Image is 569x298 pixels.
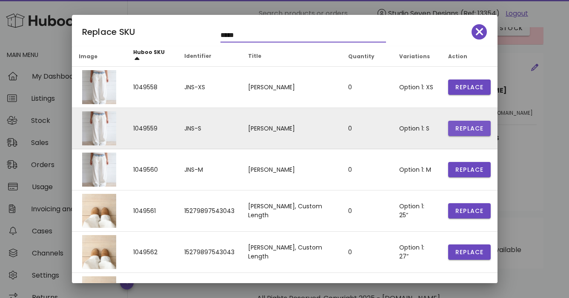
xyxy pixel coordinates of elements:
[177,190,241,232] td: 15279897543043
[448,121,491,136] button: Replace
[341,108,392,149] td: 0
[177,108,241,149] td: JNS-S
[241,149,342,190] td: [PERSON_NAME]
[392,108,441,149] td: Option 1: S
[455,165,484,174] span: Replace
[72,46,126,67] th: Image
[341,232,392,273] td: 0
[126,232,177,273] td: 1049562
[241,67,342,108] td: [PERSON_NAME]
[392,190,441,232] td: Option 1: 25”
[348,53,375,60] span: Quantity
[455,83,484,92] span: Replace
[341,190,392,232] td: 0
[241,46,342,67] th: Title: Not sorted. Activate to sort ascending.
[399,53,430,60] span: Variations
[248,52,261,60] span: Title
[177,67,241,108] td: JNS-XS
[455,124,484,133] span: Replace
[341,46,392,67] th: Quantity
[448,203,491,219] button: Replace
[126,67,177,108] td: 1049558
[341,149,392,190] td: 0
[441,46,498,67] th: Action
[126,108,177,149] td: 1049559
[133,48,165,56] span: Huboo SKU
[72,15,498,46] div: Replace SKU
[241,232,342,273] td: [PERSON_NAME], Custom Length
[126,46,177,67] th: Huboo SKU: Sorted ascending. Activate to sort descending.
[79,53,97,60] span: Image
[448,79,491,95] button: Replace
[455,207,484,216] span: Replace
[177,149,241,190] td: JNS-M
[184,52,212,60] span: Identifier
[448,162,491,177] button: Replace
[177,46,241,67] th: Identifier: Not sorted. Activate to sort ascending.
[241,190,342,232] td: [PERSON_NAME], Custom Length
[126,149,177,190] td: 1049560
[126,190,177,232] td: 1049561
[241,108,342,149] td: [PERSON_NAME]
[341,67,392,108] td: 0
[448,53,467,60] span: Action
[455,248,484,257] span: Replace
[392,67,441,108] td: Option 1: XS
[177,232,241,273] td: 15279897543043
[392,232,441,273] td: Option 1: 27”
[392,46,441,67] th: Variations
[448,244,491,260] button: Replace
[392,149,441,190] td: Option 1: M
